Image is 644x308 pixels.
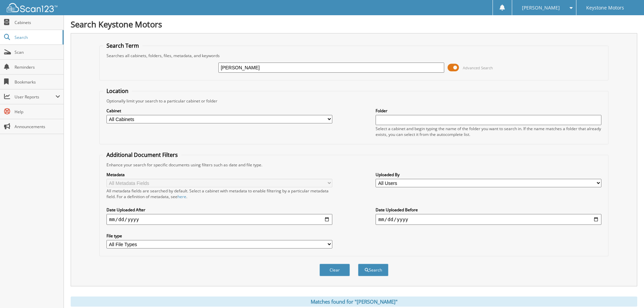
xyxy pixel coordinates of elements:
[376,214,601,225] input: end
[106,172,332,177] label: Metadata
[71,297,637,307] div: Matches found for "[PERSON_NAME]"
[15,34,59,40] span: Search
[358,264,388,276] button: Search
[15,124,60,129] span: Announcements
[15,79,60,85] span: Bookmarks
[106,207,332,213] label: Date Uploaded After
[103,53,605,58] div: Searches all cabinets, folders, files, metadata, and keywords
[376,126,601,137] div: Select a cabinet and begin typing the name of the folder you want to search in. If the name match...
[15,94,55,100] span: User Reports
[376,207,601,213] label: Date Uploaded Before
[586,6,624,10] span: Keystone Motors
[15,49,60,55] span: Scan
[15,109,60,115] span: Help
[106,188,332,199] div: All metadata fields are searched by default. Select a cabinet with metadata to enable filtering b...
[177,194,186,199] a: here
[103,151,181,159] legend: Additional Document Filters
[15,20,60,25] span: Cabinets
[319,264,350,276] button: Clear
[376,108,601,114] label: Folder
[463,65,493,70] span: Advanced Search
[106,214,332,225] input: start
[7,3,57,12] img: scan123-logo-white.svg
[71,19,637,30] h1: Search Keystone Motors
[376,172,601,177] label: Uploaded By
[103,87,132,95] legend: Location
[15,64,60,70] span: Reminders
[106,108,332,114] label: Cabinet
[103,42,142,49] legend: Search Term
[103,98,605,104] div: Optionally limit your search to a particular cabinet or folder
[106,233,332,239] label: File type
[522,6,560,10] span: [PERSON_NAME]
[103,162,605,168] div: Enhance your search for specific documents using filters such as date and file type.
